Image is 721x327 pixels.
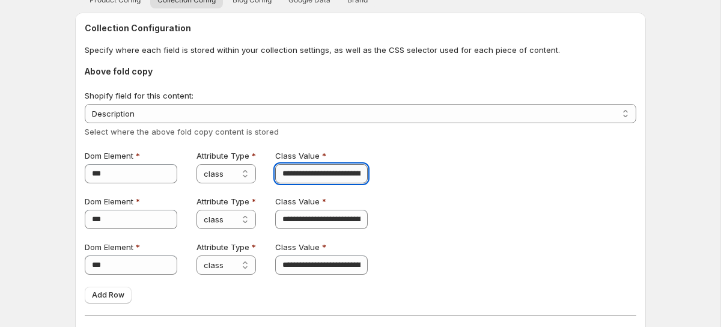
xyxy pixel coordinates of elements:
[196,151,249,160] span: Attribute Type
[275,151,320,160] span: Class Value
[85,287,132,304] button: Add Row
[85,151,133,160] span: Dom Element
[85,91,193,100] span: Shopify field for this content:
[275,197,320,206] span: Class Value
[85,127,279,136] span: Select where the above fold copy content is stored
[196,242,249,252] span: Attribute Type
[85,66,636,78] h3: Above fold copy
[92,290,124,300] span: Add Row
[275,242,320,252] span: Class Value
[85,197,133,206] span: Dom Element
[196,197,249,206] span: Attribute Type
[85,242,133,252] span: Dom Element
[85,22,636,34] h2: Collection Configuration
[85,44,636,56] p: Specify where each field is stored within your collection settings, as well as the CSS selector u...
